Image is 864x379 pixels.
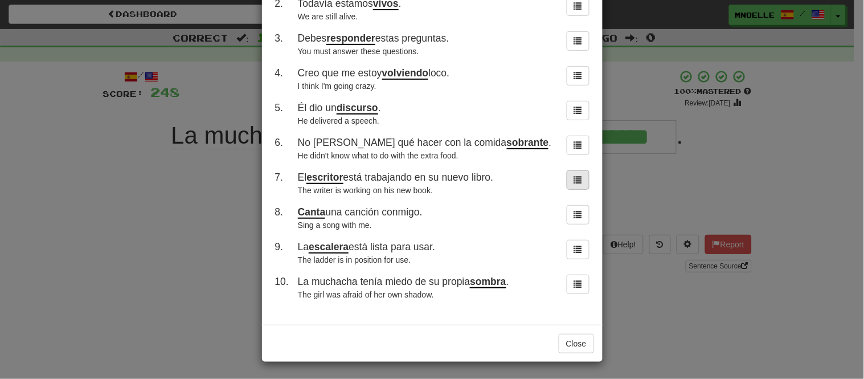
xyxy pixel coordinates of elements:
[271,131,293,166] td: 6 .
[306,172,343,184] u: escritor
[326,32,375,45] u: responder
[271,201,293,235] td: 8 .
[298,32,449,45] span: Debes estas preguntas.
[271,62,293,96] td: 4 .
[382,67,429,80] u: volviendo
[337,102,378,115] u: discurso
[298,206,326,219] u: Canta
[271,166,293,201] td: 7 .
[298,289,553,300] div: The girl was afraid of her own shadow.
[271,235,293,270] td: 9 .
[298,241,435,254] span: La está lista para usar.
[507,137,549,149] u: sobrante
[271,96,293,131] td: 5 .
[309,241,349,254] u: escalera
[559,334,594,353] button: Close
[298,67,450,80] span: Creo que me estoy loco.
[298,11,553,22] div: We are still alive.
[298,254,553,266] div: The ladder is in position for use.
[298,206,423,219] span: una canción conmigo.
[271,27,293,62] td: 3 .
[298,137,551,149] span: No [PERSON_NAME] qué hacer con la comida .
[298,80,553,92] div: I think I'm going crazy.
[298,150,553,161] div: He didn't know what to do with the extra food.
[470,276,506,288] u: sombra
[298,219,553,231] div: Sing a song with me.
[298,102,381,115] span: Él dio un .
[298,185,553,196] div: The writer is working on his new book.
[298,115,553,127] div: He delivered a speech.
[298,276,509,288] span: La muchacha tenía miedo de su propia .
[271,270,293,305] td: 10 .
[298,46,553,57] div: You must answer these questions.
[298,172,493,184] span: El está trabajando en su nuevo libro.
